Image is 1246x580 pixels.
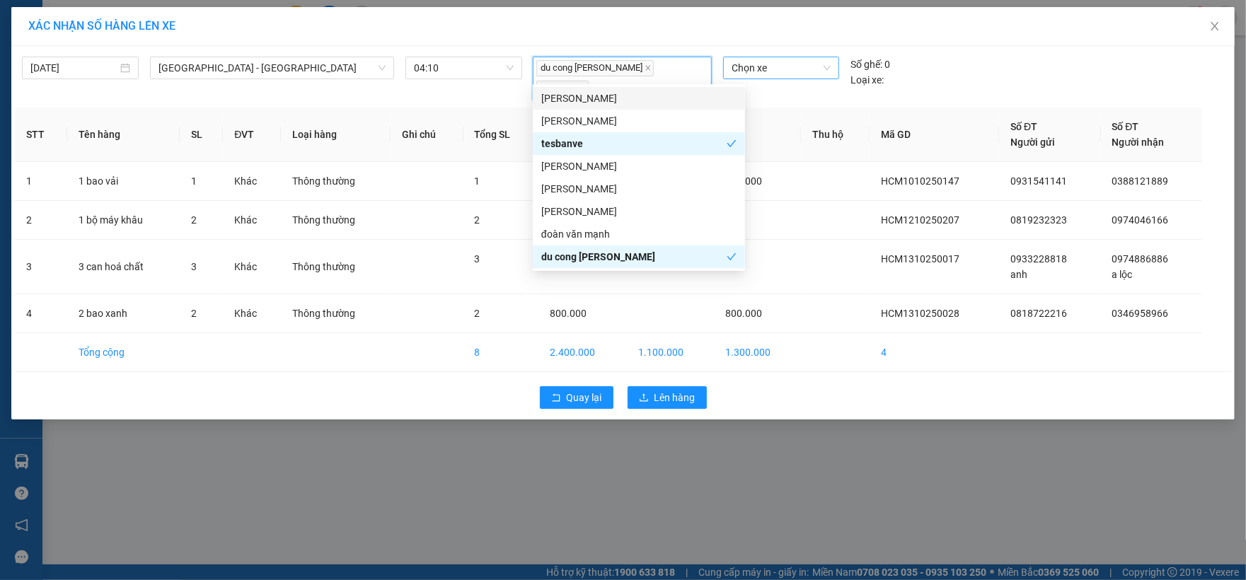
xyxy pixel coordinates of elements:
[67,108,180,162] th: Tên hàng
[725,308,762,319] span: 800.000
[67,294,180,333] td: 2 bao xanh
[870,108,999,162] th: Mã GD
[714,333,801,372] td: 1.300.000
[533,87,745,110] div: nguyễn văn bằng
[536,60,654,76] span: du cong [PERSON_NAME]
[1112,121,1139,132] span: Số ĐT
[881,175,959,187] span: HCM1010250147
[850,57,882,72] span: Số ghế:
[475,214,480,226] span: 2
[191,214,197,226] span: 2
[378,64,386,72] span: down
[714,108,801,162] th: CC
[541,91,737,106] div: [PERSON_NAME]
[191,261,197,272] span: 3
[533,110,745,132] div: nguyễn văn khương
[67,333,180,372] td: Tổng cộng
[180,108,223,162] th: SL
[475,175,480,187] span: 1
[1209,21,1221,32] span: close
[639,393,649,404] span: upload
[67,162,180,201] td: 1 bao vải
[391,108,463,162] th: Ghi chú
[801,108,870,162] th: Thu hộ
[541,226,737,242] div: đoàn văn mạnh
[628,386,707,409] button: uploadLên hàng
[533,155,745,178] div: nguyễn văn tài
[541,136,727,151] div: tesbanve
[1112,308,1169,319] span: 0346958966
[15,108,67,162] th: STT
[1112,253,1169,265] span: 0974886886
[881,308,959,319] span: HCM1310250028
[1010,175,1067,187] span: 0931541141
[533,223,745,245] div: đoàn văn mạnh
[281,162,391,201] td: Thông thường
[551,393,561,404] span: rollback
[881,253,959,265] span: HCM1310250017
[30,60,117,76] input: 14/10/2025
[645,64,652,71] span: close
[475,308,480,319] span: 2
[463,108,538,162] th: Tổng SL
[850,57,890,72] div: 0
[1010,137,1055,148] span: Người gửi
[223,240,281,294] td: Khác
[223,201,281,240] td: Khác
[1112,137,1165,148] span: Người nhận
[536,81,589,97] span: tesbanve
[28,19,175,33] span: XÁC NHẬN SỐ HÀNG LÊN XE
[281,108,391,162] th: Loại hàng
[1010,121,1037,132] span: Số ĐT
[727,252,737,262] span: check
[191,175,197,187] span: 1
[281,240,391,294] td: Thông thường
[550,308,587,319] span: 800.000
[541,158,737,174] div: [PERSON_NAME]
[281,201,391,240] td: Thông thường
[223,108,281,162] th: ĐVT
[281,294,391,333] td: Thông thường
[533,178,745,200] div: dương phương thuấn
[538,333,627,372] td: 2.400.000
[567,390,602,405] span: Quay lại
[1010,253,1067,265] span: 0933228818
[1010,308,1067,319] span: 0818722216
[541,181,737,197] div: [PERSON_NAME]
[540,386,613,409] button: rollbackQuay lại
[1112,269,1133,280] span: a lộc
[881,214,959,226] span: HCM1210250207
[627,333,714,372] td: 1.100.000
[533,200,745,223] div: nguyễn văn tuyến
[850,72,884,88] span: Loại xe:
[533,245,745,268] div: du cong tuan anh
[223,294,281,333] td: Khác
[732,57,831,79] span: Chọn xe
[463,333,538,372] td: 8
[1010,269,1027,280] span: anh
[541,113,737,129] div: [PERSON_NAME]
[870,333,999,372] td: 4
[1112,214,1169,226] span: 0974046166
[15,294,67,333] td: 4
[191,308,197,319] span: 2
[727,139,737,149] span: check
[223,162,281,201] td: Khác
[158,57,386,79] span: Hồ Chí Minh - Bắc Ninh
[541,204,737,219] div: [PERSON_NAME]
[654,390,696,405] span: Lên hàng
[475,253,480,265] span: 3
[67,240,180,294] td: 3 can hoá chất
[1010,214,1067,226] span: 0819232323
[414,57,514,79] span: 04:10
[533,132,745,155] div: tesbanve
[15,162,67,201] td: 1
[67,201,180,240] td: 1 bộ máy khâu
[541,249,727,265] div: du cong [PERSON_NAME]
[1195,7,1235,47] button: Close
[15,201,67,240] td: 2
[1112,175,1169,187] span: 0388121889
[15,240,67,294] td: 3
